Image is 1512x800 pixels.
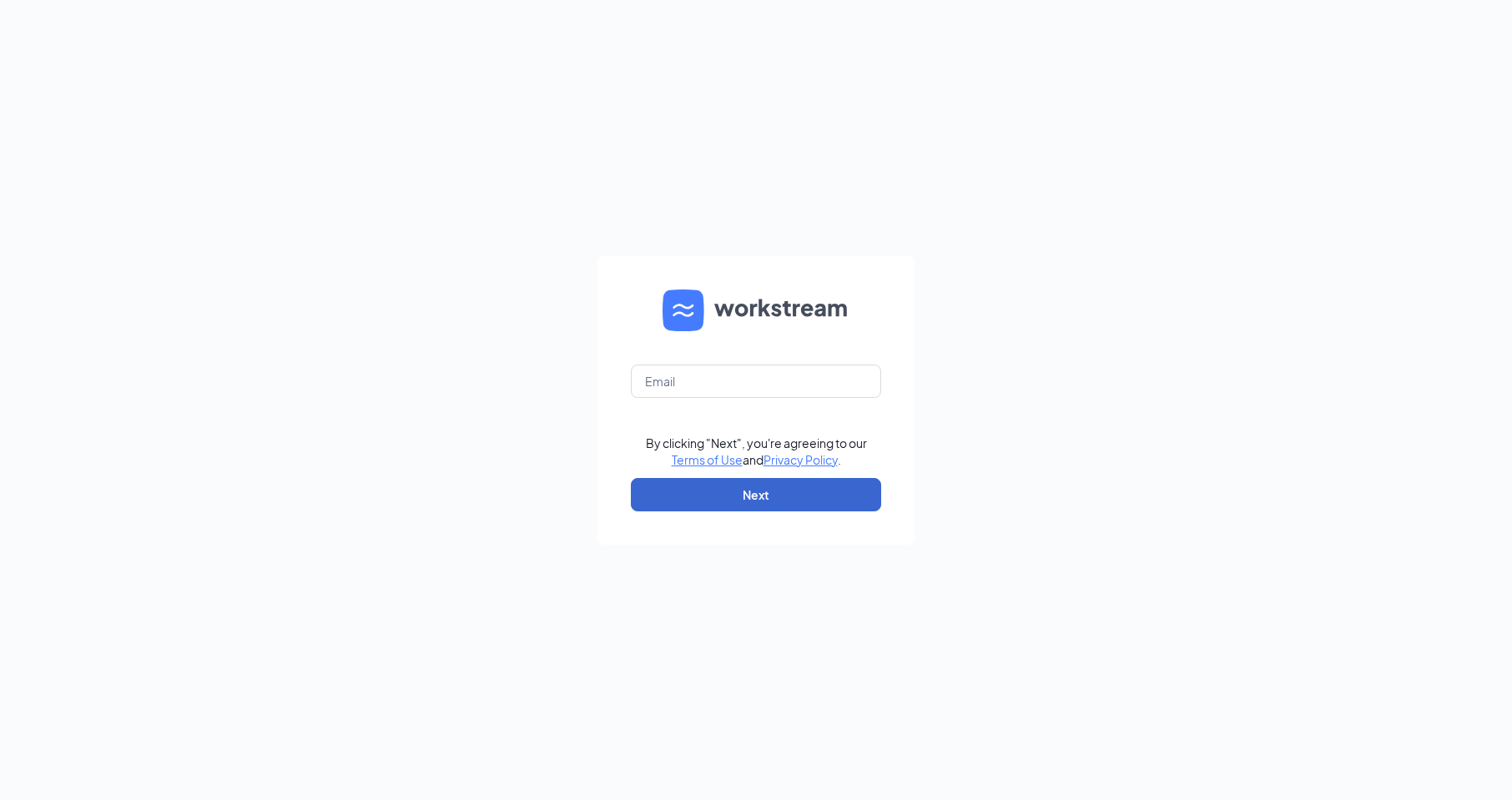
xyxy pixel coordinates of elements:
input: Email [631,365,881,398]
div: By clicking "Next", you're agreeing to our and . [646,435,867,468]
a: Privacy Policy [764,452,838,467]
button: Next [631,478,881,511]
img: WS logo and Workstream text [663,289,849,331]
a: Terms of Use [672,452,743,467]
